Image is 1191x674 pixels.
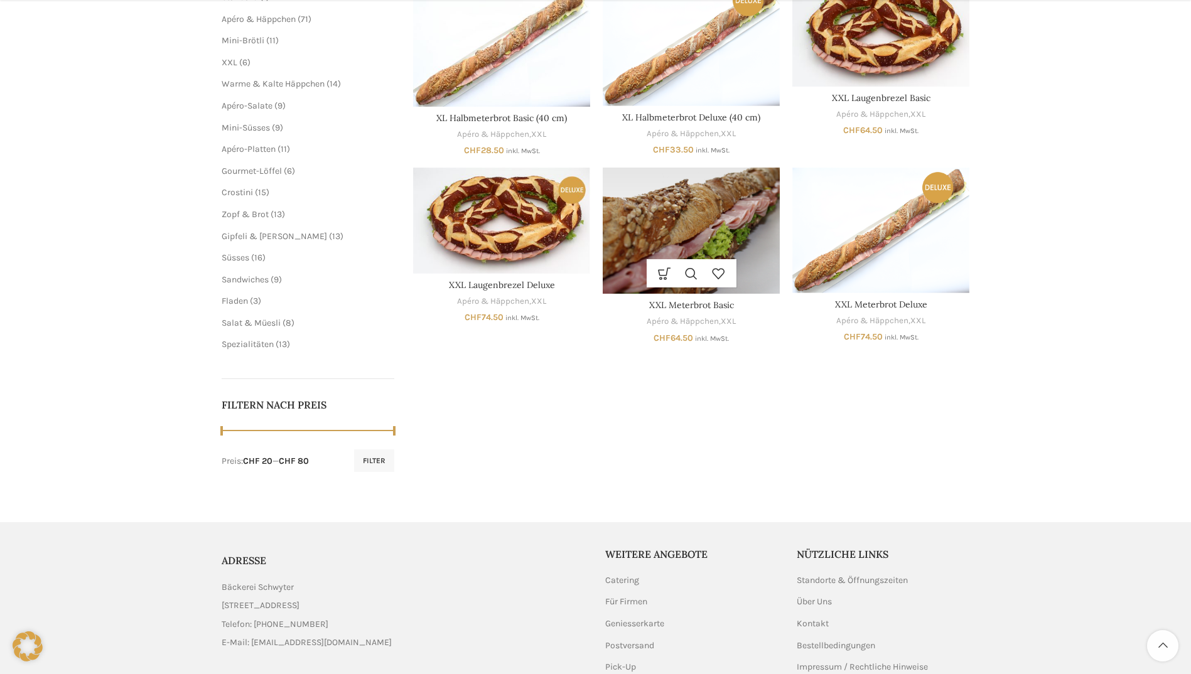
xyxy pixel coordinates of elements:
a: XXL Laugenbrezel Deluxe [449,279,555,291]
span: 14 [330,78,338,89]
span: 13 [279,339,287,350]
span: CHF [844,331,861,342]
bdi: 33.50 [653,144,694,155]
span: [STREET_ADDRESS] [222,599,299,612]
a: Gourmet-Löffel [222,166,282,176]
a: XXL [721,128,736,140]
span: 8 [286,318,291,328]
a: XXL [531,296,546,308]
a: Wähle Optionen für „XXL Meterbrot Basic“ [651,259,678,287]
span: 9 [274,274,279,285]
span: 15 [258,187,266,198]
small: inkl. MwSt. [885,333,919,341]
span: CHF [654,333,671,343]
a: Apéro & Häppchen [647,128,719,140]
a: Scroll to top button [1147,630,1178,661]
div: , [603,128,780,140]
div: , [792,109,969,120]
h5: Nützliche Links [797,547,970,561]
a: Apéro & Häppchen [836,315,908,327]
span: ADRESSE [222,554,266,567]
a: XXL [531,129,546,141]
button: Filter [354,449,394,472]
a: Schnellansicht [678,259,705,287]
a: XL Halbmeterbrot Deluxe (40 cm) [622,112,760,123]
span: 6 [287,166,292,176]
span: 13 [274,209,282,220]
a: Apéro-Platten [222,144,276,154]
a: XXL [910,315,925,327]
a: List item link [222,618,586,631]
a: Mini-Brötli [222,35,264,46]
a: Mini-Süsses [222,122,270,133]
a: Über Uns [797,596,833,608]
a: Apéro & Häppchen [222,14,296,24]
span: 9 [275,122,280,133]
h5: Weitere Angebote [605,547,779,561]
span: CHF [464,145,481,156]
span: 6 [242,57,247,68]
div: , [792,315,969,327]
div: , [413,296,590,308]
span: CHF [465,312,482,323]
a: Gipfeli & [PERSON_NAME] [222,231,327,242]
a: Crostini [222,187,253,198]
span: 13 [332,231,340,242]
a: Apéro & Häppchen [647,316,719,328]
a: XXL Meterbrot Deluxe [792,168,969,292]
bdi: 64.50 [654,333,693,343]
a: Pick-Up [605,661,637,673]
a: Bestellbedingungen [797,639,876,652]
a: XXL Laugenbrezel Basic [832,92,930,104]
small: inkl. MwSt. [506,147,540,155]
a: Standorte & Öffnungszeiten [797,574,909,587]
a: XXL Laugenbrezel Deluxe [413,168,590,274]
small: inkl. MwSt. [696,146,730,154]
div: Preis: — [222,455,309,468]
span: CHF 80 [279,456,309,466]
a: Warme & Kalte Häppchen [222,78,325,89]
small: inkl. MwSt. [505,314,539,322]
a: Impressum / Rechtliche Hinweise [797,661,929,673]
bdi: 74.50 [465,312,504,323]
span: CHF [653,144,670,155]
h5: Filtern nach Preis [222,398,395,412]
a: Fladen [222,296,248,306]
a: XL Halbmeterbrot Basic (40 cm) [436,112,567,124]
a: Apéro-Salate [222,100,272,111]
a: Geniesserkarte [605,618,666,630]
span: CHF 20 [243,456,272,466]
a: XXL Meterbrot Basic [649,299,734,311]
a: Sandwiches [222,274,269,285]
a: Zopf & Brot [222,209,269,220]
span: Bäckerei Schwyter [222,580,294,594]
a: Kontakt [797,618,830,630]
div: , [413,129,590,141]
span: XXL [222,57,237,68]
bdi: 28.50 [464,145,504,156]
span: 9 [278,100,283,111]
span: 11 [281,144,287,154]
a: XXL [721,316,736,328]
a: Salat & Müesli [222,318,281,328]
a: Süsses [222,252,249,263]
a: XXL [910,109,925,120]
a: Für Firmen [605,596,649,608]
a: XXL Meterbrot Deluxe [835,299,927,310]
a: Spezialitäten [222,339,274,350]
small: inkl. MwSt. [695,334,729,343]
span: CHF [843,125,860,136]
div: , [603,316,780,328]
span: 16 [254,252,262,263]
